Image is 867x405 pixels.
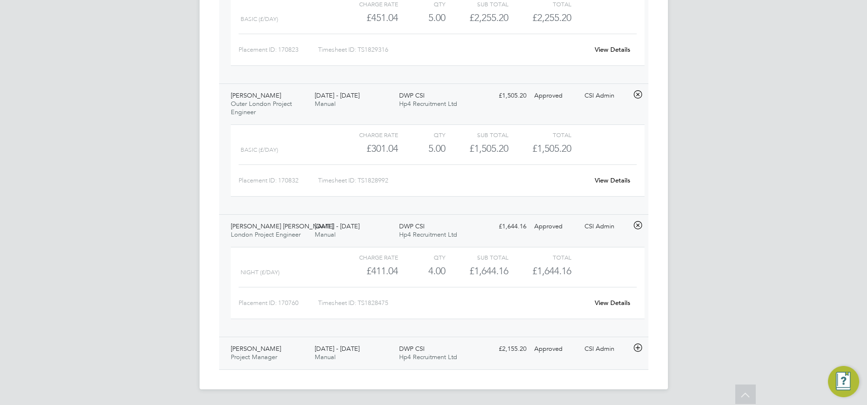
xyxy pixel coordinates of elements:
[239,42,318,58] div: Placement ID: 170823
[335,263,398,279] div: £411.04
[828,366,859,397] button: Engage Resource Center
[231,222,333,230] span: [PERSON_NAME] [PERSON_NAME]
[315,91,360,100] span: [DATE] - [DATE]
[315,230,336,239] span: Manual
[399,353,457,361] span: Hp4 Recruitment Ltd
[480,88,530,104] div: £1,505.20
[508,251,571,263] div: Total
[445,10,508,26] div: £2,255.20
[530,341,581,357] div: Approved
[399,222,424,230] span: DWP CSI
[398,141,445,157] div: 5.00
[239,173,318,188] div: Placement ID: 170832
[445,263,508,279] div: £1,644.16
[231,353,277,361] span: Project Manager
[318,42,589,58] div: Timesheet ID: TS1829316
[315,344,360,353] span: [DATE] - [DATE]
[398,129,445,141] div: QTY
[241,146,278,153] span: Basic (£/day)
[231,230,301,239] span: London Project Engineer
[581,88,631,104] div: CSI Admin
[595,176,630,184] a: View Details
[315,222,360,230] span: [DATE] - [DATE]
[595,299,630,307] a: View Details
[445,141,508,157] div: £1,505.20
[480,341,530,357] div: £2,155.20
[231,91,281,100] span: [PERSON_NAME]
[399,91,424,100] span: DWP CSI
[508,129,571,141] div: Total
[532,142,571,154] span: £1,505.20
[398,263,445,279] div: 4.00
[398,10,445,26] div: 5.00
[532,265,571,277] span: £1,644.16
[318,173,589,188] div: Timesheet ID: TS1828992
[530,219,581,235] div: Approved
[231,344,281,353] span: [PERSON_NAME]
[335,141,398,157] div: £301.04
[581,219,631,235] div: CSI Admin
[480,219,530,235] div: £1,644.16
[399,344,424,353] span: DWP CSI
[595,45,630,54] a: View Details
[581,341,631,357] div: CSI Admin
[335,251,398,263] div: Charge rate
[318,295,589,311] div: Timesheet ID: TS1828475
[241,269,280,276] span: Night (£/day)
[399,230,457,239] span: Hp4 Recruitment Ltd
[239,295,318,311] div: Placement ID: 170760
[445,251,508,263] div: Sub Total
[532,12,571,23] span: £2,255.20
[241,16,278,22] span: Basic (£/day)
[315,353,336,361] span: Manual
[335,10,398,26] div: £451.04
[530,88,581,104] div: Approved
[231,100,292,116] span: Outer London Project Engineer
[399,100,457,108] span: Hp4 Recruitment Ltd
[315,100,336,108] span: Manual
[445,129,508,141] div: Sub Total
[398,251,445,263] div: QTY
[335,129,398,141] div: Charge rate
